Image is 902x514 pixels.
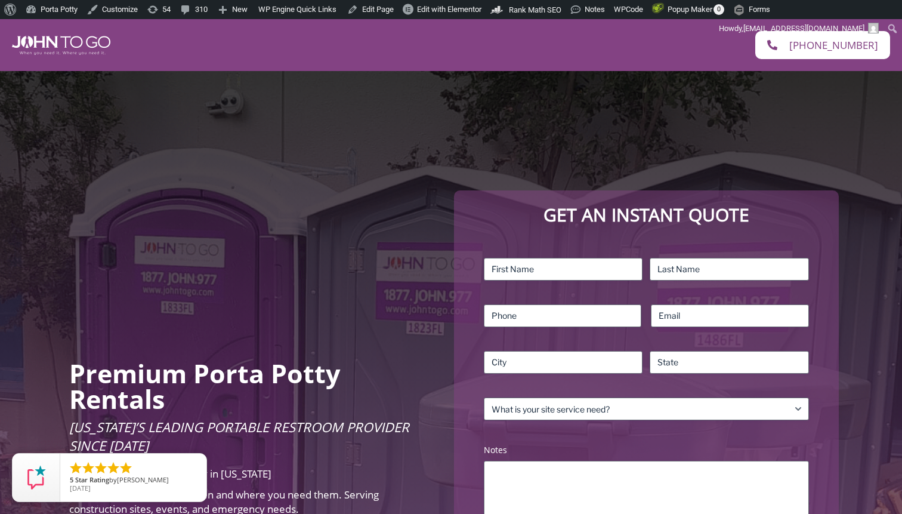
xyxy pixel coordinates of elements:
span: [PERSON_NAME] [117,475,169,484]
input: Phone [484,304,642,327]
span: Star Rating [75,475,109,484]
span: [DATE] [70,484,91,493]
input: First Name [484,258,643,281]
li:  [69,461,83,475]
span: [PHONE_NUMBER] [789,40,878,50]
li:  [106,461,121,475]
img: Review Rating [24,466,48,490]
label: Notes [484,444,809,456]
button: Live Chat [854,466,902,514]
span: 5 [70,475,73,484]
span: Edit with Elementor [417,5,481,14]
h2: Premium Porta Potty Rentals [69,361,436,412]
input: Last Name [650,258,809,281]
p: Get an Instant Quote [466,202,827,228]
input: Email [651,304,809,327]
span: [US_STATE]’s Leading Portable Restroom Provider Since [DATE] [69,418,409,454]
input: State [650,351,809,374]
input: City [484,351,643,374]
span: 0 [713,4,724,15]
li:  [119,461,133,475]
span: [EMAIL_ADDRESS][DOMAIN_NAME] [743,24,864,33]
img: John To Go [12,36,110,55]
a: Howdy, [715,19,884,38]
span: Rank Math SEO [509,5,561,14]
span: by [70,476,197,485]
li:  [81,461,95,475]
li:  [94,461,108,475]
a: [PHONE_NUMBER] [755,31,890,59]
